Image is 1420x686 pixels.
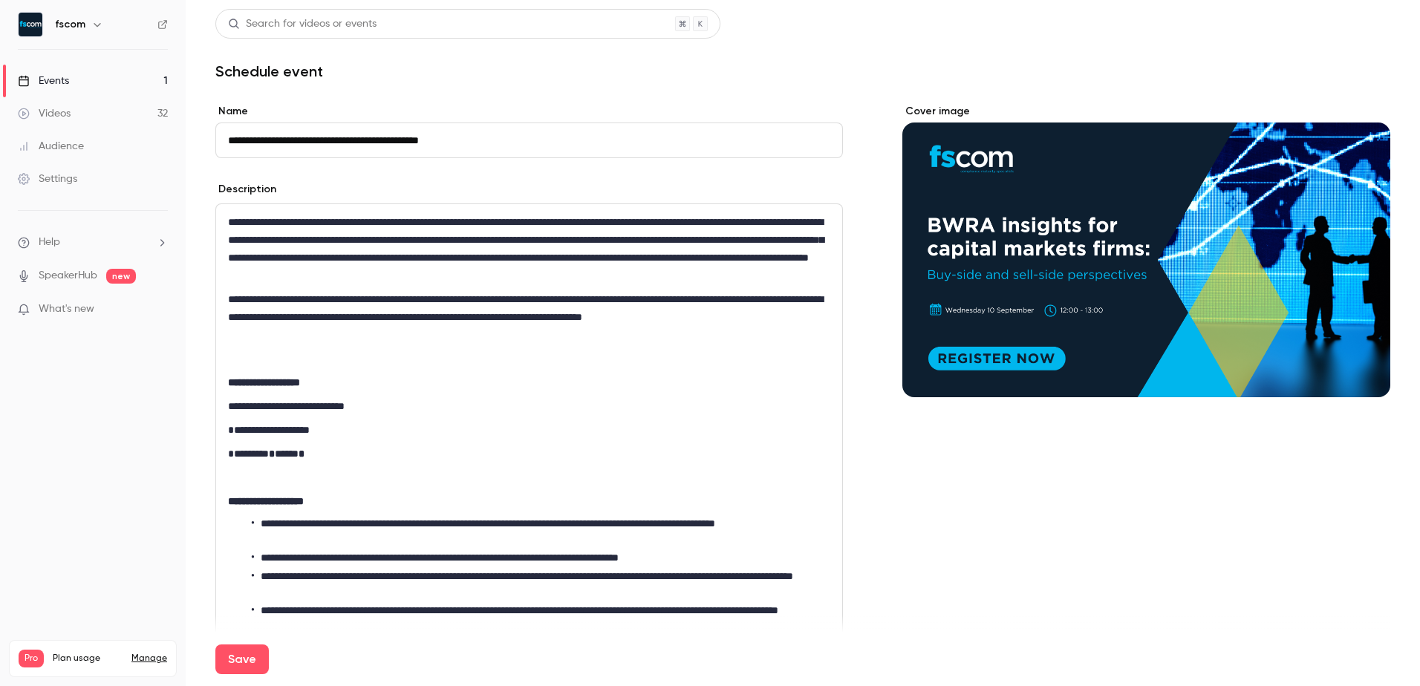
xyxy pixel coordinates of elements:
[131,653,167,664] a: Manage
[215,644,269,674] button: Save
[19,650,44,667] span: Pro
[215,62,1390,80] h1: Schedule event
[902,104,1390,119] label: Cover image
[39,268,97,284] a: SpeakerHub
[18,171,77,186] div: Settings
[53,653,123,664] span: Plan usage
[228,16,377,32] div: Search for videos or events
[150,303,168,316] iframe: Noticeable Trigger
[39,235,60,250] span: Help
[19,13,42,36] img: fscom
[215,104,843,119] label: Name
[18,139,84,154] div: Audience
[106,269,136,284] span: new
[18,73,69,88] div: Events
[18,106,71,121] div: Videos
[902,104,1390,397] section: Cover image
[55,17,85,32] h6: fscom
[18,235,168,250] li: help-dropdown-opener
[215,182,276,197] label: Description
[39,301,94,317] span: What's new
